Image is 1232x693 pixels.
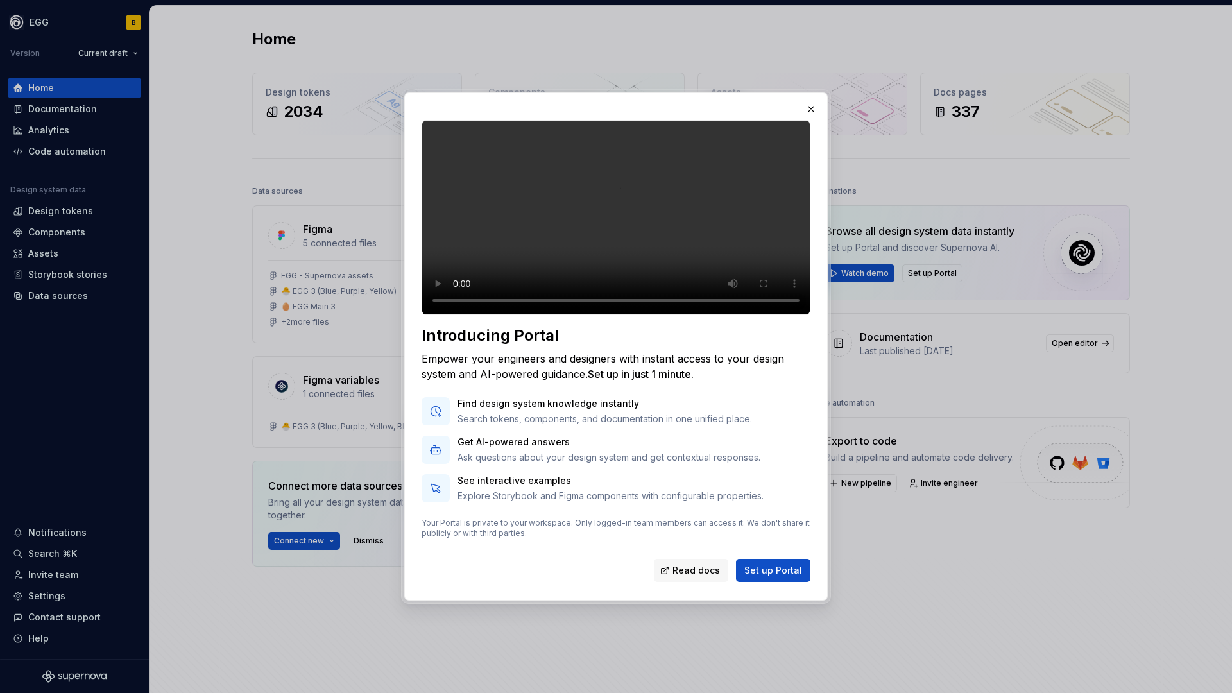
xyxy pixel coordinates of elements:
[458,451,760,464] p: Ask questions about your design system and get contextual responses.
[744,564,802,577] span: Set up Portal
[458,413,752,425] p: Search tokens, components, and documentation in one unified place.
[672,564,720,577] span: Read docs
[458,490,764,502] p: Explore Storybook and Figma components with configurable properties.
[458,474,764,487] p: See interactive examples
[422,351,810,382] div: Empower your engineers and designers with instant access to your design system and AI-powered gui...
[588,368,694,381] span: Set up in just 1 minute.
[458,397,752,410] p: Find design system knowledge instantly
[654,559,728,582] a: Read docs
[422,325,810,346] div: Introducing Portal
[422,518,810,538] p: Your Portal is private to your workspace. Only logged-in team members can access it. We don't sha...
[458,436,760,449] p: Get AI-powered answers
[736,559,810,582] button: Set up Portal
